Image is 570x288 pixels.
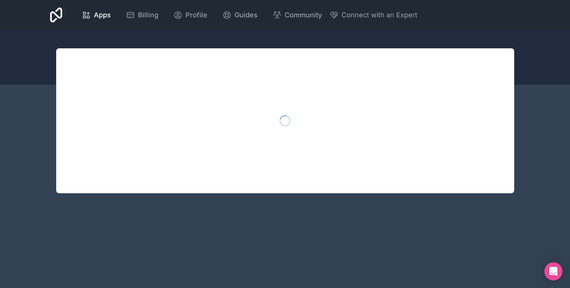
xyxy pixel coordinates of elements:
span: Guides [234,10,257,20]
a: Guides [216,7,264,23]
span: Billing [138,10,158,20]
button: Connect with an Expert [329,10,417,20]
span: Profile [185,10,207,20]
a: Apps [76,7,117,23]
a: Profile [167,7,213,23]
span: Connect with an Expert [342,10,417,20]
a: Billing [120,7,164,23]
span: Apps [94,10,111,20]
a: Community [267,7,328,23]
span: Community [285,10,322,20]
div: Open Intercom Messenger [544,262,562,280]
